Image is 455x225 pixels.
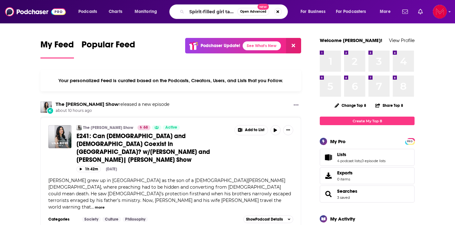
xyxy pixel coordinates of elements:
button: Show More Button [235,125,268,135]
button: Show More Button [283,125,293,135]
a: The [PERSON_NAME] Show [83,125,133,130]
span: ... [91,204,94,210]
span: Open Advanced [240,10,266,13]
a: Popular Feed [82,39,135,58]
span: [PERSON_NAME] grew up in [GEOGRAPHIC_DATA] as the son of a [DEMOGRAPHIC_DATA][PERSON_NAME][DEMOGR... [48,178,291,210]
a: 0 episode lists [361,159,385,163]
a: The Lila Rose Show [56,101,118,107]
img: E241: Can Islam and Christianity Coexist in America? w/Martin and Milli Sedra| Lila Rose Show [48,125,71,148]
a: Charts [105,7,126,17]
div: Search podcasts, credits, & more... [175,4,294,19]
span: New [258,4,269,10]
span: 0 items [337,177,353,181]
a: PRO [406,139,414,143]
span: PRO [406,139,414,144]
button: 1h 42m [76,166,101,172]
a: Searches [322,190,335,198]
button: more [95,205,105,210]
div: My Activity [330,216,355,222]
img: Podchaser - Follow, Share and Rate Podcasts [5,6,66,18]
div: My Pro [330,138,346,144]
span: Exports [337,170,353,176]
button: Show profile menu [433,5,447,19]
span: Active [165,125,177,131]
span: Searches [320,185,415,203]
a: Welcome [PERSON_NAME]! [320,37,382,43]
button: ShowPodcast Details [243,216,293,223]
span: Exports [322,171,335,180]
img: The Lila Rose Show [76,125,82,130]
a: Show notifications dropdown [400,6,410,17]
p: Podchaser Update! [201,43,240,48]
span: Show Podcast Details [246,217,283,222]
a: Lists [337,152,385,157]
button: Open AdvancedNew [237,8,269,15]
button: open menu [375,7,398,17]
h3: Categories [48,217,77,222]
a: 4 podcast lists [337,159,361,163]
a: Culture [102,217,121,222]
h3: released a new episode [56,101,169,107]
span: Charts [109,7,122,16]
span: Monitoring [135,7,157,16]
span: My Feed [40,39,74,54]
span: Add to List [245,128,264,132]
a: Society [82,217,101,222]
a: Show notifications dropdown [416,6,425,17]
span: Logged in as Pamelamcclure [433,5,447,19]
a: Searches [337,188,357,194]
a: Lists [322,153,335,162]
button: Show More Button [291,101,301,109]
span: E241: Can [DEMOGRAPHIC_DATA] and [DEMOGRAPHIC_DATA] Coexist in [GEOGRAPHIC_DATA]? w/[PERSON_NAME]... [76,132,210,164]
img: The Lila Rose Show [40,101,52,113]
button: open menu [130,7,165,17]
button: Change Top 8 [331,101,370,109]
a: Create My Top 8 [320,117,415,125]
a: My Feed [40,39,74,58]
span: Podcasts [78,7,97,16]
a: 68 [137,125,150,130]
a: See What's New [243,41,281,50]
span: 68 [143,125,148,131]
a: 3 saved [337,195,350,200]
a: Philosophy [123,217,148,222]
span: about 10 hours ago [56,108,169,113]
a: Exports [320,167,415,184]
div: New Episode [47,107,54,114]
a: View Profile [389,37,415,43]
div: Your personalized Feed is curated based on the Podcasts, Creators, Users, and Lists that you Follow. [40,70,301,91]
button: Share Top 8 [375,99,403,112]
img: User Profile [433,5,447,19]
button: open menu [332,7,375,17]
input: Search podcasts, credits, & more... [187,7,237,17]
button: open menu [296,7,333,17]
div: [DATE] [106,167,117,171]
span: Popular Feed [82,39,135,54]
a: Active [163,125,180,130]
a: E241: Can [DEMOGRAPHIC_DATA] and [DEMOGRAPHIC_DATA] Coexist in [GEOGRAPHIC_DATA]? w/[PERSON_NAME]... [76,132,230,164]
button: open menu [74,7,105,17]
span: For Podcasters [336,7,366,16]
span: Lists [320,149,415,166]
span: For Business [300,7,325,16]
span: Lists [337,152,346,157]
span: More [380,7,391,16]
